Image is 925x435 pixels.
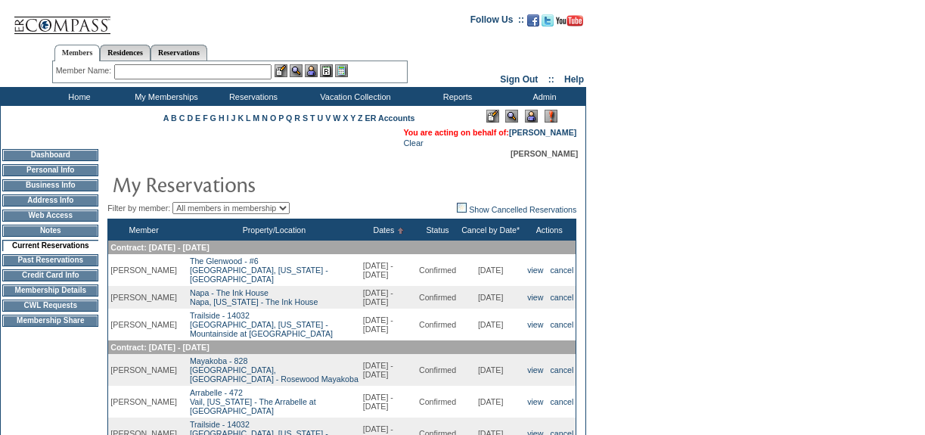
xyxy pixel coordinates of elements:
a: P [278,113,284,123]
img: Subscribe to our YouTube Channel [556,15,583,26]
a: view [527,365,543,374]
a: A [163,113,169,123]
a: Become our fan on Facebook [527,19,539,28]
a: view [527,397,543,406]
a: J [231,113,235,123]
a: Sign Out [500,74,538,85]
a: O [270,113,276,123]
a: V [325,113,331,123]
td: Reservations [208,87,295,106]
td: [DATE] [458,386,523,418]
a: Arrabelle - 472Vail, [US_STATE] - The Arrabelle at [GEOGRAPHIC_DATA] [190,388,316,415]
img: Impersonate [305,64,318,77]
td: Notes [2,225,98,237]
a: Residences [100,45,151,61]
td: [PERSON_NAME] [108,286,179,309]
img: Ascending [394,228,404,234]
td: Membership Details [2,284,98,297]
a: U [318,113,324,123]
td: [PERSON_NAME] [108,309,179,340]
a: cancel [551,293,574,302]
img: b_edit.gif [275,64,287,77]
td: Membership Share [2,315,98,327]
td: [DATE] - [DATE] [361,309,417,340]
a: K [237,113,244,123]
th: Actions [523,219,576,241]
a: Status [426,225,449,235]
a: view [527,293,543,302]
a: Q [286,113,292,123]
a: cancel [551,397,574,406]
td: Confirmed [417,309,458,340]
td: Business Info [2,179,98,191]
td: Admin [499,87,586,106]
a: I [227,113,229,123]
a: F [203,113,208,123]
a: Reservations [151,45,207,61]
a: cancel [551,266,574,275]
a: H [219,113,225,123]
a: G [210,113,216,123]
td: [PERSON_NAME] [108,354,179,386]
a: Trailside - 14032[GEOGRAPHIC_DATA], [US_STATE] - Mountainside at [GEOGRAPHIC_DATA] [190,311,333,338]
a: Clear [403,138,423,148]
img: View Mode [505,110,518,123]
a: Mayakoba - 828[GEOGRAPHIC_DATA], [GEOGRAPHIC_DATA] - Rosewood Mayakoba [190,356,359,384]
td: [DATE] [458,309,523,340]
img: Reservations [320,64,333,77]
a: The Glenwood - #6[GEOGRAPHIC_DATA], [US_STATE] - [GEOGRAPHIC_DATA] [190,256,328,284]
img: Become our fan on Facebook [527,14,539,26]
img: Compass Home [13,4,111,35]
a: cancel [551,365,574,374]
img: Log Concern/Member Elevation [545,110,557,123]
td: Personal Info [2,164,98,176]
img: View [290,64,303,77]
a: E [195,113,200,123]
a: C [179,113,185,123]
td: [PERSON_NAME] [108,386,179,418]
a: D [187,113,193,123]
a: Show Cancelled Reservations [457,205,576,214]
td: [PERSON_NAME] [108,254,179,286]
a: N [262,113,268,123]
td: Confirmed [417,386,458,418]
td: Address Info [2,194,98,207]
a: L [246,113,250,123]
td: Confirmed [417,254,458,286]
td: [DATE] - [DATE] [361,354,417,386]
td: [DATE] [458,286,523,309]
td: [DATE] - [DATE] [361,386,417,418]
span: Filter by member: [107,204,170,213]
img: b_calculator.gif [335,64,348,77]
a: Subscribe to our YouTube Channel [556,19,583,28]
a: view [527,320,543,329]
a: Y [350,113,355,123]
span: Contract: [DATE] - [DATE] [110,243,209,252]
a: Cancel by Date* [461,225,520,235]
td: Reports [412,87,499,106]
a: M [253,113,259,123]
div: Member Name: [56,64,114,77]
a: Members [54,45,101,61]
a: Napa - The Ink HouseNapa, [US_STATE] - The Ink House [190,288,318,306]
span: [PERSON_NAME] [511,149,578,158]
td: My Memberships [121,87,208,106]
td: Current Reservations [2,240,98,251]
a: T [310,113,315,123]
a: R [294,113,300,123]
img: Follow us on Twitter [542,14,554,26]
img: Impersonate [525,110,538,123]
a: cancel [551,320,574,329]
span: Contract: [DATE] - [DATE] [110,343,209,352]
a: view [527,266,543,275]
td: Vacation Collection [295,87,412,106]
td: [DATE] [458,254,523,286]
td: Dashboard [2,149,98,161]
td: [DATE] [458,354,523,386]
span: :: [548,74,554,85]
span: You are acting on behalf of: [403,128,576,137]
a: Z [358,113,363,123]
img: Edit Mode [486,110,499,123]
td: Past Reservations [2,254,98,266]
a: Help [564,74,584,85]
